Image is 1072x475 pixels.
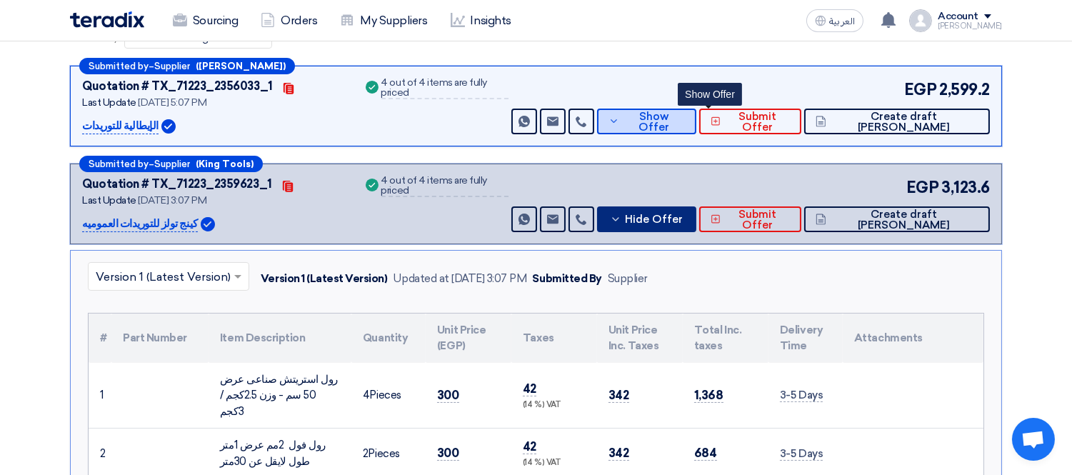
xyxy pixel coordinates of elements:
[804,206,990,232] button: Create draft [PERSON_NAME]
[597,206,696,232] button: Hide Offer
[780,447,823,461] span: 3-5 Days
[608,388,629,403] span: 342
[89,314,111,363] th: #
[597,314,683,363] th: Unit Price Inc. Taxes
[437,446,459,461] span: 300
[70,11,144,28] img: Teradix logo
[829,16,855,26] span: العربية
[154,61,190,71] span: Supplier
[830,209,978,231] span: Create draft [PERSON_NAME]
[351,314,426,363] th: Quantity
[909,9,932,32] img: profile_test.png
[1012,418,1055,461] a: Open chat
[699,109,802,134] button: Submit Offer
[806,9,863,32] button: العربية
[161,119,176,134] img: Verified Account
[351,363,426,429] td: Pieces
[363,447,369,460] span: 2
[261,271,388,287] div: Version 1 (Latest Version)
[426,314,511,363] th: Unit Price (EGP)
[523,439,536,454] span: 42
[597,109,696,134] button: Show Offer
[82,176,272,193] div: Quotation # TX_71223_2359623_1
[196,61,286,71] b: ([PERSON_NAME])
[82,78,273,95] div: Quotation # TX_71223_2356033_1
[511,314,597,363] th: Taxes
[196,159,254,169] b: (King Tools)
[768,314,843,363] th: Delivery Time
[201,217,215,231] img: Verified Account
[608,271,648,287] div: Supplier
[938,22,1002,30] div: [PERSON_NAME]
[904,78,937,101] span: EGP
[523,381,536,396] span: 42
[138,96,206,109] span: [DATE] 5:07 PM
[220,371,340,420] div: رول استريتش صناعى عرض 50 سم - وزن 2.5كجم / 3كجم
[683,314,768,363] th: Total Inc. taxes
[939,78,990,101] span: 2,599.2
[82,216,198,233] p: كينج تولز للتوريدات العموميه
[724,209,790,231] span: Submit Offer
[79,156,263,172] div: –
[699,206,802,232] button: Submit Offer
[830,111,978,133] span: Create draft [PERSON_NAME]
[394,271,527,287] div: Updated at [DATE] 3:07 PM
[249,5,329,36] a: Orders
[843,314,983,363] th: Attachments
[938,11,978,23] div: Account
[523,399,586,411] div: (14 %) VAT
[363,389,370,401] span: 4
[694,446,717,461] span: 684
[82,118,159,135] p: الإيطالية للتوريدات
[209,314,351,363] th: Item Description
[678,83,742,106] div: Show Offer
[138,194,206,206] span: [DATE] 3:07 PM
[724,111,790,133] span: Submit Offer
[89,159,149,169] span: Submitted by
[154,159,190,169] span: Supplier
[533,271,602,287] div: Submitted By
[625,214,683,225] span: Hide Offer
[79,58,295,74] div: –
[381,78,509,99] div: 4 out of 4 items are fully priced
[906,176,939,199] span: EGP
[82,96,136,109] span: Last Update
[381,176,509,197] div: 4 out of 4 items are fully priced
[161,5,249,36] a: Sourcing
[804,109,990,134] button: Create draft [PERSON_NAME]
[82,194,136,206] span: Last Update
[523,457,586,469] div: (14 %) VAT
[89,363,111,429] td: 1
[329,5,439,36] a: My Suppliers
[89,61,149,71] span: Submitted by
[437,388,459,403] span: 300
[623,111,684,133] span: Show Offer
[608,446,629,461] span: 342
[941,176,990,199] span: 3,123.6
[439,5,523,36] a: Insights
[111,314,209,363] th: Part Number
[694,388,723,403] span: 1,368
[220,437,340,469] div: رول فول 2مم عرض 1متر طول لايقل عن 30متر
[780,389,823,402] span: 3-5 Days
